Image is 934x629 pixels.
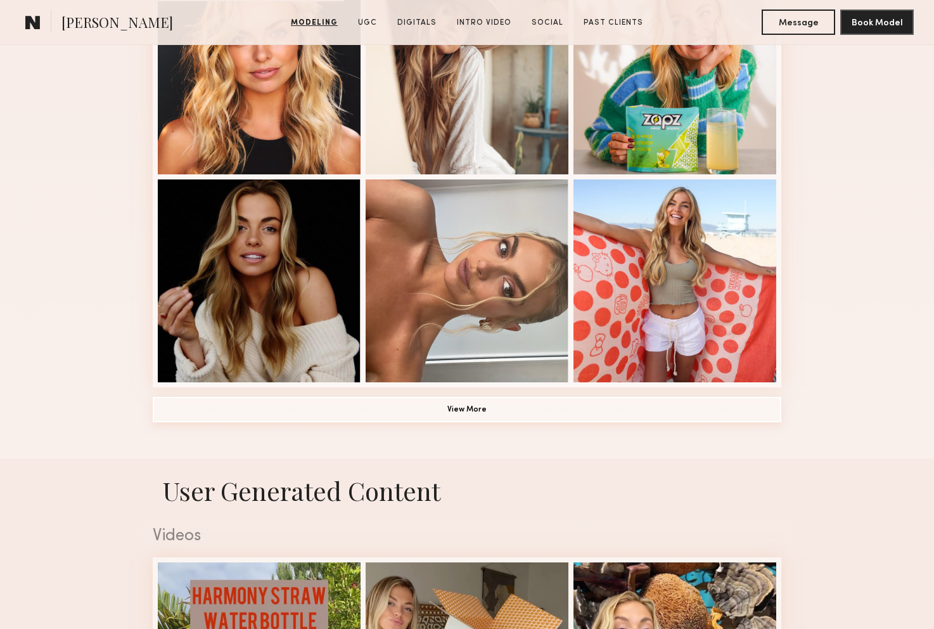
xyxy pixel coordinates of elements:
[452,17,516,29] a: Intro Video
[527,17,568,29] a: Social
[153,528,781,545] div: Videos
[61,13,173,35] span: [PERSON_NAME]
[353,17,382,29] a: UGC
[579,17,648,29] a: Past Clients
[840,10,914,35] button: Book Model
[153,397,781,422] button: View More
[286,17,343,29] a: Modeling
[840,16,914,27] a: Book Model
[143,474,791,507] h1: User Generated Content
[762,10,835,35] button: Message
[392,17,442,29] a: Digitals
